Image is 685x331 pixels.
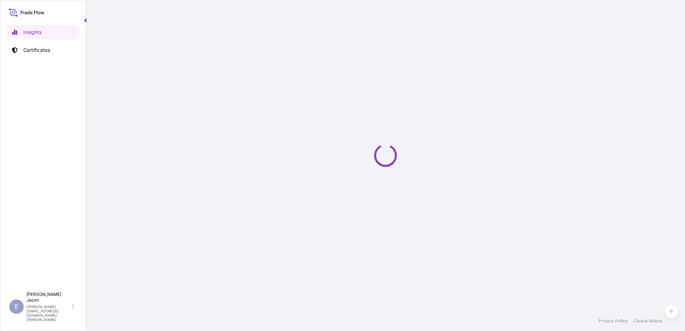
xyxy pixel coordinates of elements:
a: Privacy Policy [598,318,628,324]
a: Insights [6,25,80,39]
p: Certificates [23,47,50,54]
p: [PERSON_NAME][EMAIL_ADDRESS][DOMAIN_NAME][PERSON_NAME] [27,304,71,322]
a: Cookie Notice [633,318,662,324]
p: Insights [23,29,42,36]
a: Certificates [6,43,80,57]
p: [PERSON_NAME] Jacen [27,292,71,303]
span: E [15,303,19,310]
